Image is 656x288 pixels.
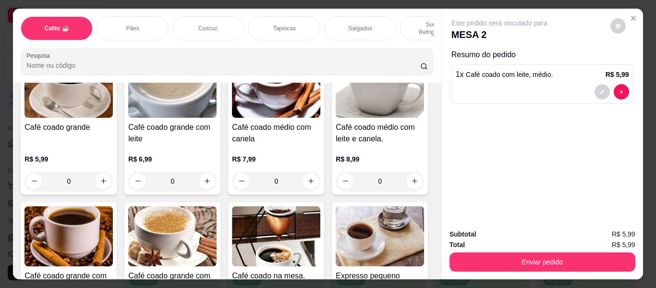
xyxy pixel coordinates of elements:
[451,49,633,61] p: Resumo do pedido
[24,154,113,164] p: R$ 5,99
[610,18,626,34] button: decrease-product-quantity
[449,230,476,238] strong: Subtotal
[126,25,139,32] p: Pães
[128,206,217,266] img: product-image
[408,21,464,36] p: Sucos e Refrigerantes
[456,69,553,80] p: 1 x
[232,154,320,164] p: R$ 7,99
[466,71,553,78] span: Café coado com leite, médio.
[612,239,635,250] span: R$ 5,99
[595,84,610,100] button: decrease-product-quantity
[303,174,318,189] button: increase-product-quantity
[199,174,215,189] button: increase-product-quantity
[606,70,629,79] p: R$ 5,99
[336,206,424,266] img: product-image
[348,25,372,32] p: Salgados
[232,122,320,145] h4: Café coado médio com canela
[273,25,296,32] p: Tapiocas
[232,206,320,266] img: product-image
[128,58,217,118] img: product-image
[336,122,424,145] h4: Café coado médio com leite e canela.
[24,58,113,118] img: product-image
[24,122,113,133] h4: Café coado grande
[96,174,111,189] button: increase-product-quantity
[336,270,424,282] h4: Expresso pequeno
[232,270,320,282] h4: Café coado na mesa.
[45,25,69,32] p: Cafés ☕
[614,84,629,100] button: decrease-product-quantity
[338,174,353,189] button: decrease-product-quantity
[128,122,217,145] h4: Café coado grande com leite
[234,174,249,189] button: decrease-product-quantity
[449,241,465,249] strong: Total
[198,25,219,32] p: Cuscuz.
[451,28,547,41] p: MESA 2
[128,154,217,164] p: R$ 6,99
[336,58,424,118] img: product-image
[336,154,424,164] p: R$ 8,99
[451,18,547,28] p: Este pedido será vinculado para
[232,58,320,118] img: product-image
[26,51,53,60] label: Pesquisa
[26,174,42,189] button: decrease-product-quantity
[449,252,635,272] button: Enviar pedido
[612,229,635,239] span: R$ 5,99
[407,174,422,189] button: increase-product-quantity
[626,11,641,26] button: Close
[130,174,146,189] button: decrease-product-quantity
[26,61,420,70] input: Pesquisa
[24,206,113,266] img: product-image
